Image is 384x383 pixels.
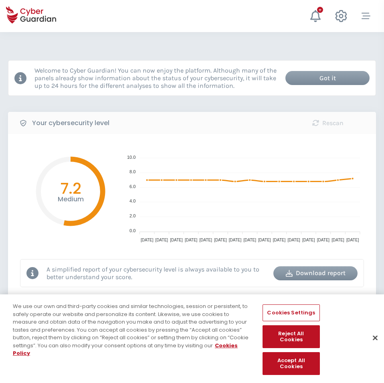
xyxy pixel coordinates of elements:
[156,238,168,242] tspan: [DATE]
[129,184,135,189] tspan: 6.0
[273,238,286,242] tspan: [DATE]
[129,213,135,218] tspan: 2.0
[331,238,344,242] tspan: [DATE]
[366,329,384,347] button: Close
[185,238,198,242] tspan: [DATE]
[286,116,370,130] button: Rescan
[291,73,364,83] div: Got it
[273,266,358,280] button: Download report
[214,238,227,242] tspan: [DATE]
[263,352,320,375] button: Accept All Cookies
[346,238,359,242] tspan: [DATE]
[258,238,271,242] tspan: [DATE]
[287,238,300,242] tspan: [DATE]
[317,7,323,13] div: +
[200,238,212,242] tspan: [DATE]
[129,199,135,203] tspan: 4.0
[243,238,256,242] tspan: [DATE]
[317,238,330,242] tspan: [DATE]
[302,238,315,242] tspan: [DATE]
[141,238,154,242] tspan: [DATE]
[32,118,109,128] b: Your cybersecurity level
[13,342,238,357] a: More information about your privacy, opens in a new tab
[127,155,135,160] tspan: 10.0
[34,67,279,89] p: Welcome to Cyber Guardian! You can now enjoy the platform. Although many of the panels already sh...
[292,118,364,128] div: Rescan
[170,238,183,242] tspan: [DATE]
[13,302,251,357] div: We use our own and third-party cookies and similar technologies, session or persistent, to safely...
[279,268,352,278] div: Download report
[285,71,370,85] button: Got it
[129,228,135,233] tspan: 0.0
[263,325,320,348] button: Reject All Cookies
[229,238,242,242] tspan: [DATE]
[263,304,320,321] button: Cookies Settings, Opens the preference center dialog
[129,169,135,174] tspan: 8.0
[46,265,267,281] p: A simplified report of your cybersecurity level is always available to you to better understand y...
